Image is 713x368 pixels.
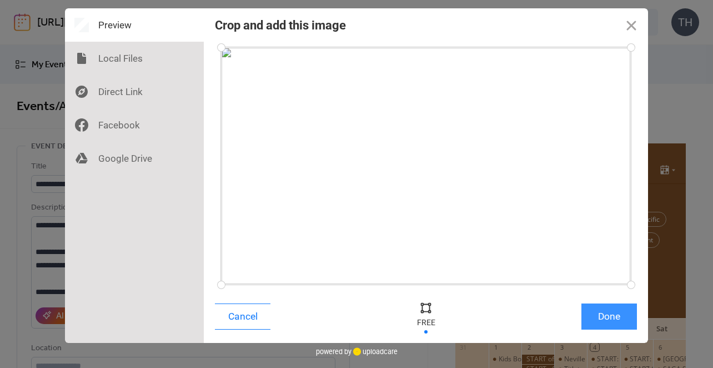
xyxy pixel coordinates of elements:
[615,8,648,42] button: Close
[65,142,204,175] div: Google Drive
[65,8,204,42] div: Preview
[65,75,204,108] div: Direct Link
[352,347,398,356] a: uploadcare
[65,108,204,142] div: Facebook
[215,304,270,330] button: Cancel
[581,304,637,330] button: Done
[316,343,398,360] div: powered by
[215,18,346,32] div: Crop and add this image
[65,42,204,75] div: Local Files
